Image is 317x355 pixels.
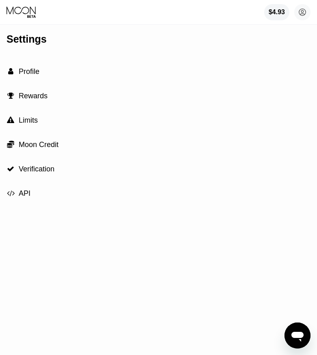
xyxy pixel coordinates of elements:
div:  [7,92,15,100]
iframe: Кнопка запуска окна обмена сообщениями [284,323,310,349]
div: Rewards [7,84,310,108]
div: $4.93 [264,4,289,20]
span:  [7,140,14,148]
div: Settings [7,33,310,45]
span: Profile [19,67,39,76]
div: Profile [7,59,310,84]
span: Rewards [19,92,48,100]
span: Moon Credit [19,141,59,149]
div: API [7,181,310,206]
div:  [7,140,15,148]
div:  [7,117,15,124]
div:  [7,165,15,173]
div:  [7,190,15,197]
div: Moon Credit [7,132,310,157]
span:  [7,190,15,197]
div: Verification [7,157,310,181]
div: $4.93 [269,9,285,16]
span:  [7,165,14,173]
span:  [8,68,13,75]
span: Limits [19,116,38,124]
span: Verification [19,165,54,173]
span:  [7,117,14,124]
div:  [7,68,15,75]
span:  [7,92,14,100]
div: Limits [7,108,310,132]
span: API [19,189,30,197]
